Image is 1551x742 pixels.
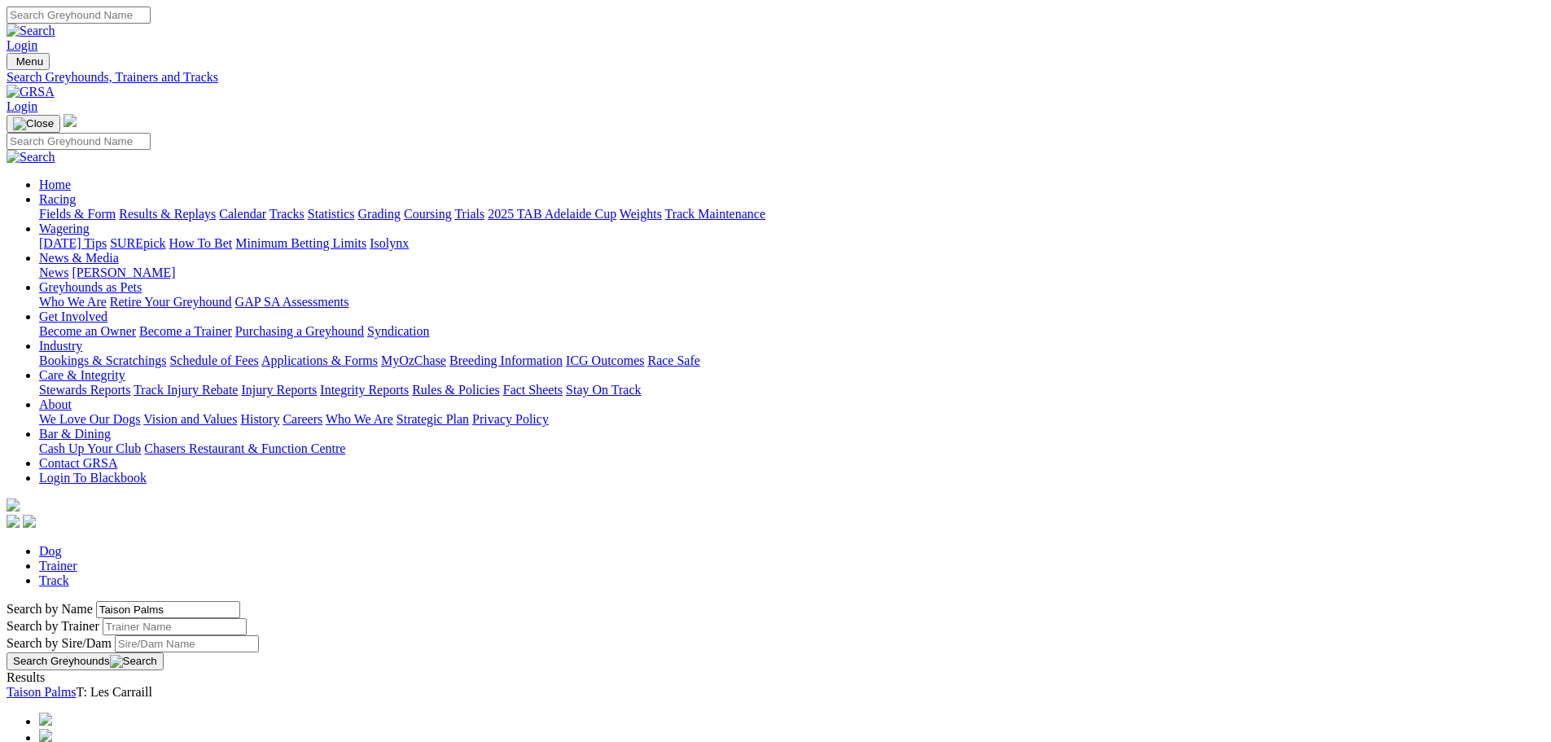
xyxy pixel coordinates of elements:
[269,207,305,221] a: Tracks
[235,324,364,338] a: Purchasing a Greyhound
[7,85,55,99] img: GRSA
[240,412,279,426] a: History
[7,652,164,670] button: Search Greyhounds
[7,115,60,133] button: Toggle navigation
[219,207,266,221] a: Calendar
[241,383,317,397] a: Injury Reports
[39,573,69,587] a: Track
[39,207,116,221] a: Fields & Form
[7,7,151,24] input: Search
[39,280,142,294] a: Greyhounds as Pets
[39,339,82,353] a: Industry
[488,207,616,221] a: 2025 TAB Adelaide Cup
[110,236,165,250] a: SUREpick
[39,192,76,206] a: Racing
[358,207,401,221] a: Grading
[39,427,111,441] a: Bar & Dining
[320,383,409,397] a: Integrity Reports
[39,324,136,338] a: Become an Owner
[144,441,345,455] a: Chasers Restaurant & Function Centre
[7,53,50,70] button: Toggle navigation
[665,207,765,221] a: Track Maintenance
[39,441,141,455] a: Cash Up Your Club
[39,266,68,279] a: News
[381,353,446,367] a: MyOzChase
[397,412,469,426] a: Strategic Plan
[308,207,355,221] a: Statistics
[235,295,349,309] a: GAP SA Assessments
[404,207,452,221] a: Coursing
[566,383,641,397] a: Stay On Track
[7,619,99,633] label: Search by Trainer
[39,295,107,309] a: Who We Are
[39,266,1544,280] div: News & Media
[7,685,77,699] a: Taison Palms
[235,236,366,250] a: Minimum Betting Limits
[647,353,699,367] a: Race Safe
[326,412,393,426] a: Who We Are
[283,412,322,426] a: Careers
[7,24,55,38] img: Search
[449,353,563,367] a: Breeding Information
[39,729,52,742] img: chevron-left-pager-blue.svg
[115,635,259,652] input: Search by Sire/Dam name
[39,353,1544,368] div: Industry
[39,456,117,470] a: Contact GRSA
[23,515,36,528] img: twitter.svg
[39,713,52,726] img: chevrons-left-pager-blue.svg
[39,310,107,323] a: Get Involved
[7,99,37,113] a: Login
[39,251,119,265] a: News & Media
[7,670,1544,685] div: Results
[39,412,140,426] a: We Love Our Dogs
[143,412,237,426] a: Vision and Values
[110,295,232,309] a: Retire Your Greyhound
[39,544,62,558] a: Dog
[7,150,55,165] img: Search
[39,324,1544,339] div: Get Involved
[169,236,233,250] a: How To Bet
[261,353,378,367] a: Applications & Forms
[134,383,238,397] a: Track Injury Rebate
[39,441,1544,456] div: Bar & Dining
[7,602,93,616] label: Search by Name
[39,295,1544,310] div: Greyhounds as Pets
[39,222,90,235] a: Wagering
[39,178,71,191] a: Home
[39,353,166,367] a: Bookings & Scratchings
[72,266,175,279] a: [PERSON_NAME]
[7,38,37,52] a: Login
[64,114,77,127] img: logo-grsa-white.png
[39,559,77,573] a: Trainer
[39,207,1544,222] div: Racing
[13,117,54,130] img: Close
[96,601,240,618] input: Search by Greyhound name
[472,412,549,426] a: Privacy Policy
[39,383,1544,397] div: Care & Integrity
[169,353,258,367] a: Schedule of Fees
[7,685,1544,700] div: T: Les Carraill
[110,655,157,668] img: Search
[139,324,232,338] a: Become a Trainer
[412,383,500,397] a: Rules & Policies
[39,383,130,397] a: Stewards Reports
[367,324,429,338] a: Syndication
[454,207,484,221] a: Trials
[7,70,1544,85] a: Search Greyhounds, Trainers and Tracks
[7,515,20,528] img: facebook.svg
[7,498,20,511] img: logo-grsa-white.png
[566,353,644,367] a: ICG Outcomes
[503,383,563,397] a: Fact Sheets
[16,55,43,68] span: Menu
[620,207,662,221] a: Weights
[39,471,147,485] a: Login To Blackbook
[119,207,216,221] a: Results & Replays
[370,236,409,250] a: Isolynx
[39,368,125,382] a: Care & Integrity
[7,636,112,650] label: Search by Sire/Dam
[7,133,151,150] input: Search
[39,397,72,411] a: About
[103,618,247,635] input: Search by Trainer name
[39,236,107,250] a: [DATE] Tips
